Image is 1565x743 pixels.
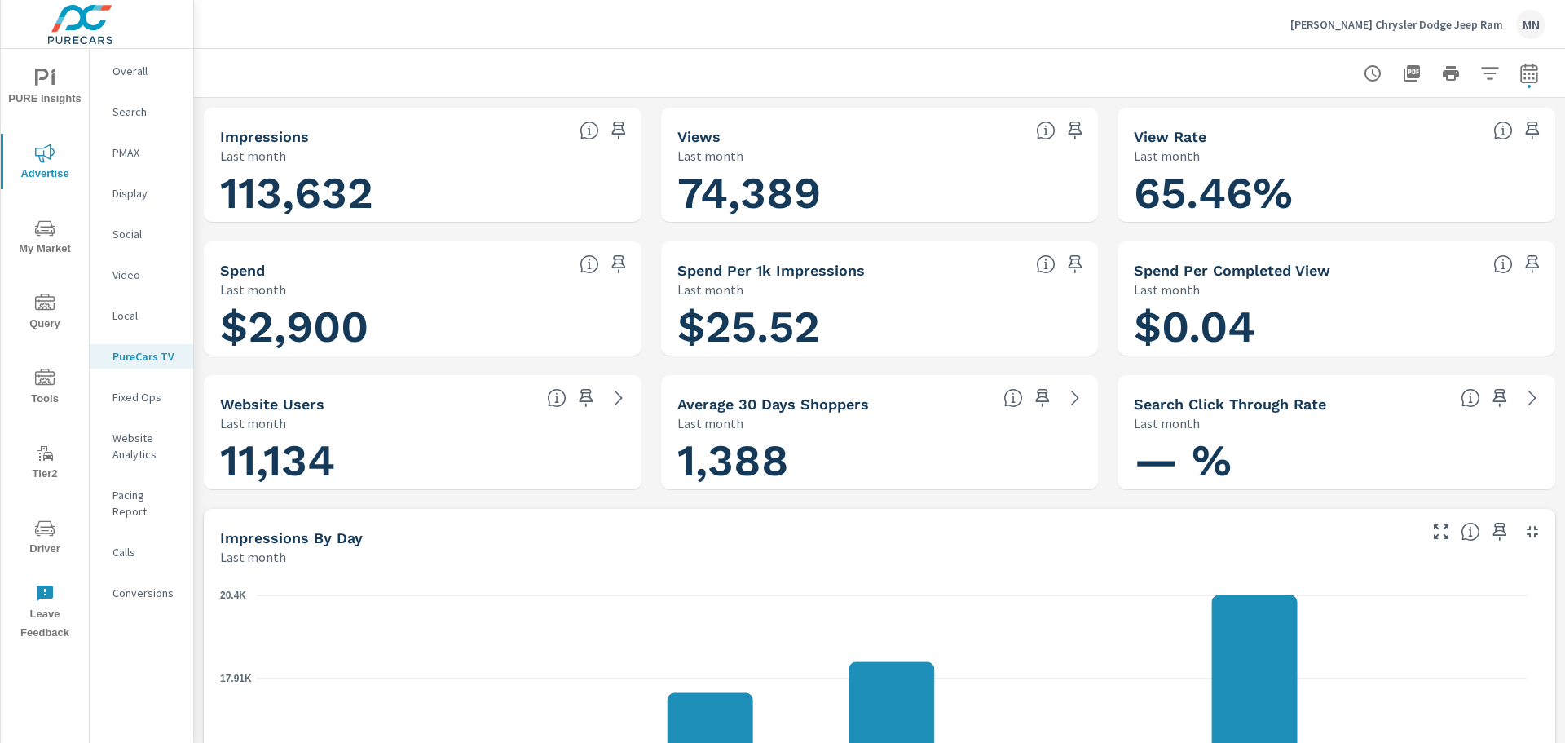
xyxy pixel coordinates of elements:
span: Save this to your personalized report [1519,117,1545,144]
span: Total spend per 1,000 impressions. [Source: This data is provided by the video advertising platform] [1036,254,1056,274]
h1: 65.46% [1134,166,1539,221]
h5: Website Users [220,396,324,413]
h5: Spend Per Completed View [1134,262,1330,279]
button: Apply Filters [1474,57,1506,90]
p: Last month [677,146,743,166]
span: PURE Insights [6,69,84,108]
span: Leave Feedback [6,584,84,643]
h1: 11,134 [220,433,625,489]
span: Save this to your personalized report [1487,385,1513,411]
div: Local [90,303,193,328]
span: The number of impressions, broken down by the day of the week they occurred. [1461,522,1480,542]
button: Print Report [1435,57,1467,90]
p: Conversions [112,585,180,601]
span: Total spend per 1,000 impressions. [Source: This data is provided by the video advertising platform] [1493,254,1513,274]
span: Save this to your personalized report [606,251,632,277]
span: Number of times your connected TV ad was viewed completely by a user. [Source: This data is provi... [1036,121,1056,140]
div: Social [90,222,193,246]
div: nav menu [1,49,89,649]
h1: 74,389 [677,166,1082,221]
span: Save this to your personalized report [573,385,599,411]
div: Display [90,181,193,206]
span: Tools [6,369,84,409]
text: 20.4K [220,590,246,601]
button: Select Date Range [1513,57,1545,90]
h5: Impressions by Day [220,529,363,546]
span: Save this to your personalized report [1487,519,1513,545]
div: Search [90,100,193,124]
h5: View Rate [1134,128,1206,145]
h1: 1,388 [677,433,1082,489]
p: Pacing Report [112,487,180,520]
span: Number of times your connected TV ad was presented to a user. [Source: This data is provided by t... [580,121,599,140]
button: Make Fullscreen [1428,519,1454,545]
a: See more details in report [1519,385,1545,411]
span: Cost of your connected TV ad campaigns. [Source: This data is provided by the video advertising p... [580,254,599,274]
p: Last month [1134,414,1200,433]
h1: 113,632 [220,166,625,221]
div: Video [90,263,193,287]
h5: Spend [220,262,265,279]
h5: Average 30 Days Shoppers [677,396,869,413]
p: Last month [677,414,743,433]
p: Website Analytics [112,430,180,462]
p: Last month [220,547,286,567]
p: Overall [112,63,180,79]
h5: Search Click Through Rate [1134,396,1326,413]
h1: $0.04 [1134,299,1539,355]
button: Minimize Widget [1519,519,1545,545]
h5: Impressions [220,128,309,145]
h5: Views [677,128,721,145]
div: Fixed Ops [90,385,193,409]
span: Tier2 [6,444,84,484]
p: Last month [220,146,286,166]
h5: Spend Per 1k Impressions [677,262,865,279]
div: Website Analytics [90,426,193,467]
p: Last month [220,414,286,433]
div: Pacing Report [90,483,193,524]
div: Conversions [90,581,193,605]
p: Search [112,104,180,120]
span: Driver [6,519,84,559]
p: Social [112,226,180,242]
span: Query [6,294,84,334]
p: PureCars TV [112,348,180,365]
div: Overall [90,59,193,83]
p: Display [112,185,180,201]
p: [PERSON_NAME] Chrysler Dodge Jeep Ram [1290,17,1503,32]
p: Last month [677,280,743,299]
span: Save this to your personalized report [606,117,632,144]
h1: $25.52 [677,299,1082,355]
div: PureCars TV [90,344,193,369]
span: Percentage of Impressions where the ad was viewed completely. “Impressions” divided by “Views”. [... [1493,121,1513,140]
text: 17.91K [220,673,252,684]
p: Fixed Ops [112,389,180,405]
a: See more details in report [606,385,632,411]
div: Calls [90,540,193,564]
p: Video [112,267,180,283]
span: Save this to your personalized report [1062,251,1088,277]
span: Unique website visitors over the selected time period. [Source: Website Analytics] [547,388,566,408]
span: Percentage of users who viewed your campaigns who clicked through to your website. For example, i... [1461,388,1480,408]
p: Calls [112,544,180,560]
span: Advertise [6,144,84,184]
button: "Export Report to PDF" [1395,57,1428,90]
p: Local [112,307,180,324]
h1: — % [1134,433,1539,489]
div: PMAX [90,140,193,165]
span: A rolling 30 day total of daily Shoppers on the dealership website, averaged over the selected da... [1003,388,1023,408]
span: Save this to your personalized report [1519,251,1545,277]
p: Last month [1134,146,1200,166]
p: Last month [220,280,286,299]
h1: $2,900 [220,299,625,355]
div: MN [1516,10,1545,39]
p: Last month [1134,280,1200,299]
span: Save this to your personalized report [1062,117,1088,144]
p: PMAX [112,144,180,161]
span: My Market [6,219,84,259]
